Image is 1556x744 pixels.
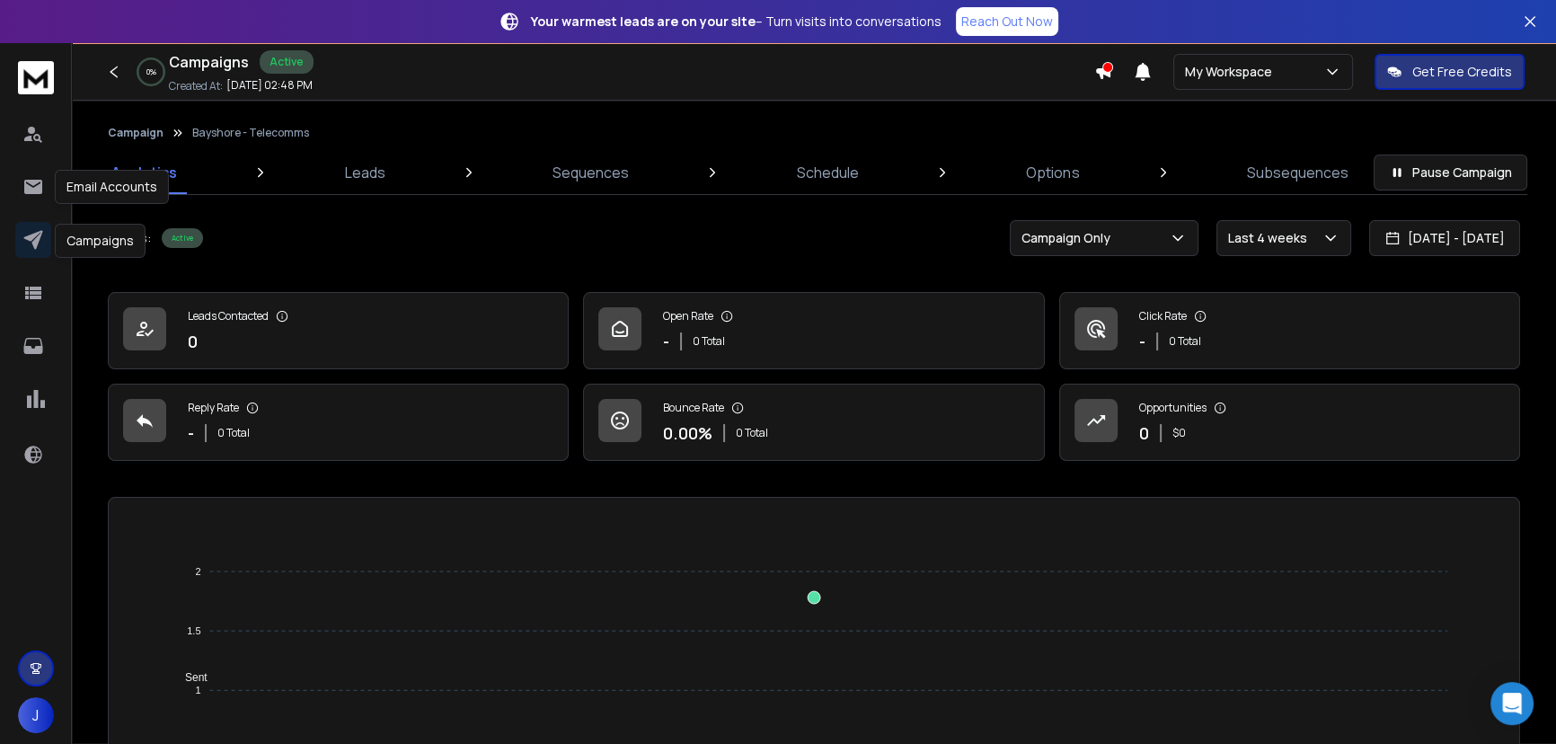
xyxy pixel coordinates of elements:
div: Open Intercom Messenger [1490,682,1534,725]
p: Sequences [553,162,629,183]
button: Campaign [108,126,164,140]
tspan: 2 [195,566,200,577]
p: Schedule [797,162,859,183]
a: Schedule [786,151,870,194]
p: – Turn visits into conversations [531,13,942,31]
p: 0 Total [736,426,768,440]
strong: Your warmest leads are on your site [531,13,756,30]
p: Last 4 weeks [1228,229,1314,247]
button: [DATE] - [DATE] [1369,220,1520,256]
p: Reach Out Now [961,13,1053,31]
p: Click Rate [1139,309,1187,323]
h1: Campaigns [169,51,249,73]
div: Campaigns [55,224,146,258]
div: Active [162,228,203,248]
div: Email Accounts [55,170,169,204]
p: [DATE] 02:48 PM [226,78,313,93]
a: Options [1015,151,1090,194]
p: Options [1026,162,1079,183]
p: - [188,421,194,446]
a: Open Rate-0 Total [583,292,1044,369]
p: 0 Total [693,334,725,349]
button: Pause Campaign [1374,155,1527,190]
p: Reply Rate [188,401,239,415]
a: Click Rate-0 Total [1059,292,1520,369]
img: logo [18,61,54,94]
p: 0 Total [1169,334,1201,349]
p: $ 0 [1172,426,1186,440]
p: Created At: [169,79,223,93]
p: Analytics [111,162,177,183]
p: Campaign Only [1021,229,1118,247]
p: Leads [345,162,385,183]
a: Leads [334,151,396,194]
a: Opportunities0$0 [1059,384,1520,461]
a: Sequences [542,151,640,194]
p: 0 Total [217,426,250,440]
p: - [663,329,669,354]
p: 0 % [146,66,156,77]
button: Get Free Credits [1375,54,1525,90]
a: Reply Rate-0 Total [108,384,569,461]
a: Analytics [101,151,188,194]
p: 0.00 % [663,421,712,446]
p: 0 [188,329,198,354]
span: Sent [172,671,208,684]
tspan: 1 [195,685,200,695]
p: My Workspace [1185,63,1279,81]
p: Get Free Credits [1412,63,1512,81]
p: Opportunities [1139,401,1207,415]
p: Open Rate [663,309,713,323]
a: Subsequences [1236,151,1359,194]
p: 0 [1139,421,1149,446]
a: Bounce Rate0.00%0 Total [583,384,1044,461]
a: Reach Out Now [956,7,1058,36]
a: Leads Contacted0 [108,292,569,369]
p: Bounce Rate [663,401,724,415]
button: J [18,697,54,733]
div: Active [260,50,314,74]
p: Leads Contacted [188,309,269,323]
p: - [1139,329,1145,354]
p: Subsequences [1247,162,1348,183]
p: Bayshore - Telecomms [192,126,309,140]
tspan: 1.5 [187,625,200,636]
